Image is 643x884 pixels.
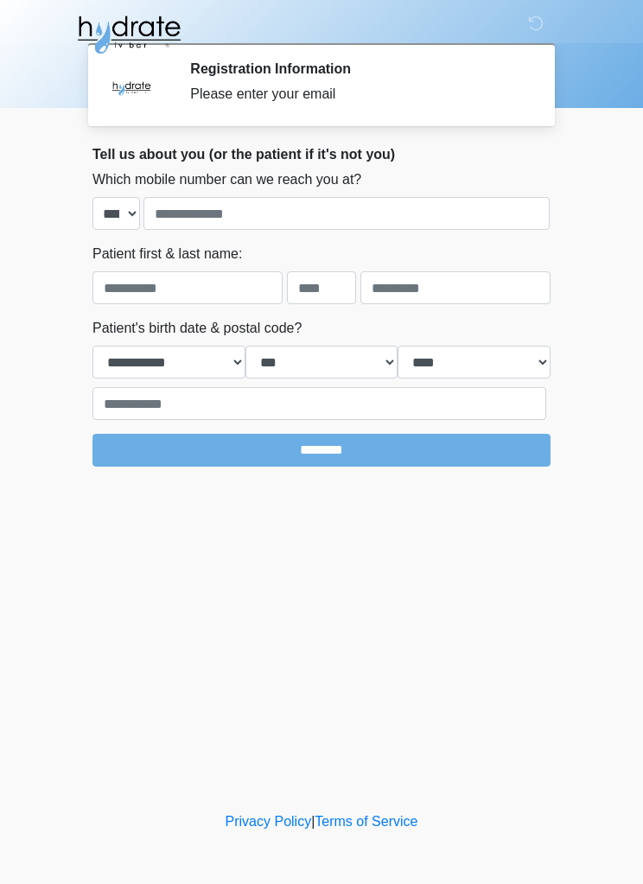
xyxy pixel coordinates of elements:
a: Terms of Service [315,814,417,829]
h2: Tell us about you (or the patient if it's not you) [92,146,551,162]
label: Which mobile number can we reach you at? [92,169,361,190]
a: | [311,814,315,829]
label: Patient first & last name: [92,244,242,264]
img: Agent Avatar [105,60,157,112]
a: Privacy Policy [226,814,312,829]
img: Hydrate IV Bar - Glendale Logo [75,13,182,56]
label: Patient's birth date & postal code? [92,318,302,339]
div: Please enter your email [190,84,525,105]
